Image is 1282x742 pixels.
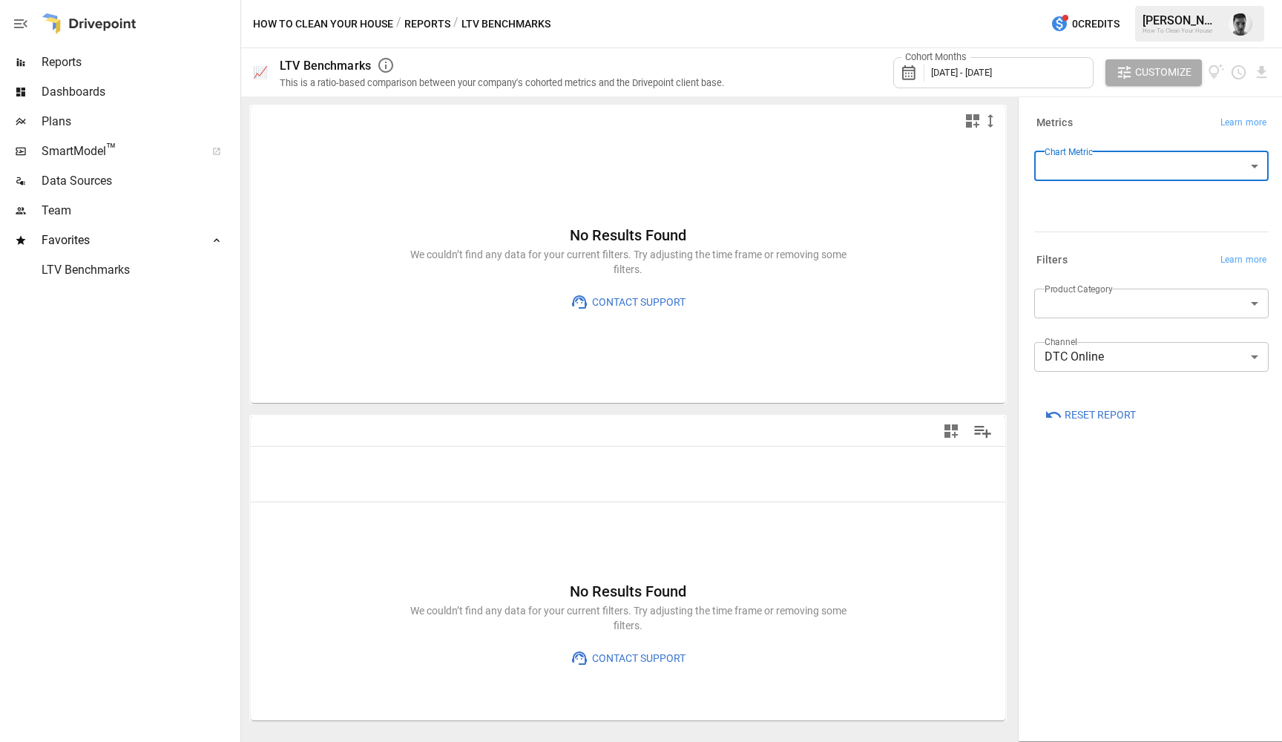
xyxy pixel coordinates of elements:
span: Contact Support [588,649,686,668]
label: Channel [1045,335,1077,348]
span: Learn more [1220,253,1266,268]
p: We couldn’t find any data for your current filters. Try adjusting the time frame or removing some... [406,603,851,633]
span: Team [42,202,237,220]
div: [PERSON_NAME] [1143,13,1220,27]
button: Contact Support [560,645,696,672]
span: LTV Benchmarks [42,261,237,279]
div: How To Clean Your House [1143,27,1220,34]
button: Reset Report [1034,401,1146,428]
label: Cohort Months [901,50,970,64]
span: Plans [42,113,237,131]
span: Customize [1135,63,1191,82]
span: SmartModel [42,142,196,160]
h6: Metrics [1036,115,1073,131]
button: Schedule report [1230,64,1247,81]
span: Data Sources [42,172,237,190]
button: Contact Support [560,289,696,315]
button: Customize [1105,59,1202,86]
button: Lucas Nofal [1220,3,1261,45]
span: [DATE] - [DATE] [931,67,992,78]
button: How To Clean Your House [253,15,393,33]
label: Chart Metric [1045,145,1093,158]
div: / [453,15,458,33]
span: Reset Report [1065,406,1136,424]
span: Favorites [42,232,196,249]
span: ™ [106,140,116,159]
button: Reports [404,15,450,33]
h6: No Results Found [406,223,851,247]
h6: No Results Found [406,580,851,603]
button: Manage Columns [966,415,999,448]
div: DTC Online [1034,342,1269,372]
span: 0 Credits [1072,15,1120,33]
span: Learn more [1220,116,1266,131]
h6: Filters [1036,252,1068,269]
img: Lucas Nofal [1229,12,1252,36]
div: LTV Benchmarks [280,59,371,73]
div: / [396,15,401,33]
button: 0Credits [1045,10,1125,38]
div: 📈 [253,65,268,79]
button: Download report [1253,64,1270,81]
div: This is a ratio-based comparison between your company's cohorted metrics and the Drivepoint clien... [280,77,724,88]
button: View documentation [1208,59,1225,86]
span: Contact Support [588,293,686,312]
label: Product Category [1045,283,1113,295]
span: Dashboards [42,83,237,101]
span: Reports [42,53,237,71]
p: We couldn’t find any data for your current filters. Try adjusting the time frame or removing some... [406,247,851,277]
